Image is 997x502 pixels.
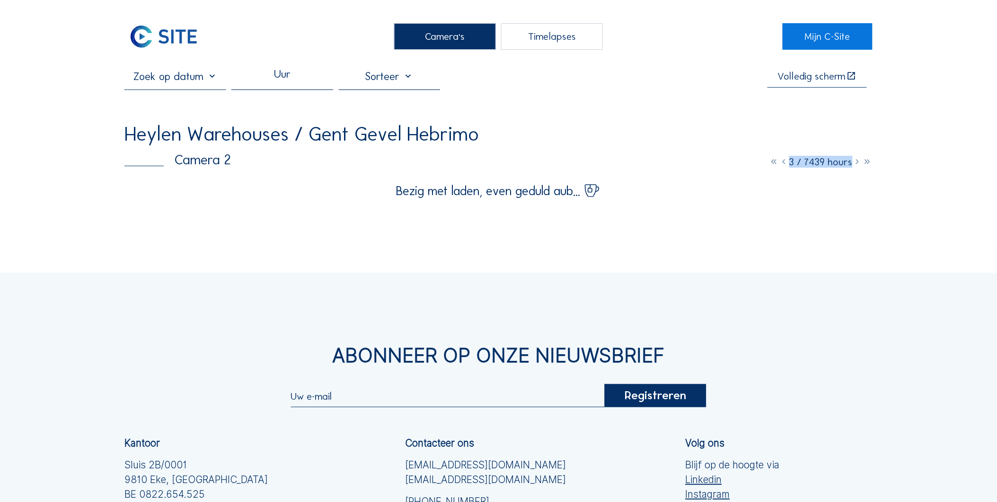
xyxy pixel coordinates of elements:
[231,70,333,90] div: Uur
[396,185,581,197] span: Bezig met laden, even geduld aub...
[124,23,203,50] img: C-SITE Logo
[124,125,479,144] div: Heylen Warehouses / Gent Gevel Hebrimo
[394,23,496,50] div: Camera's
[291,391,605,403] input: Uw e-mail
[405,457,566,472] a: [EMAIL_ADDRESS][DOMAIN_NAME]
[124,70,226,83] input: Zoek op datum 󰅀
[777,72,846,81] div: Volledig scherm
[789,156,853,168] span: 3 / 7439 hours
[686,457,780,502] div: Blijf op de hoogte via
[124,457,268,502] div: Sluis 2B/0001 9810 Eke, [GEOGRAPHIC_DATA] BE 0822.654.525
[274,70,291,88] div: Uur
[686,487,780,502] a: Instagram
[124,346,872,365] div: Abonneer op onze nieuwsbrief
[686,472,780,487] a: Linkedin
[605,384,706,408] div: Registreren
[501,23,603,50] div: Timelapses
[405,439,474,448] div: Contacteer ons
[686,439,725,448] div: Volg ons
[405,472,566,487] a: [EMAIL_ADDRESS][DOMAIN_NAME]
[124,439,160,448] div: Kantoor
[124,23,214,50] a: C-SITE Logo
[124,153,230,167] div: Camera 2
[783,23,873,50] a: Mijn C-Site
